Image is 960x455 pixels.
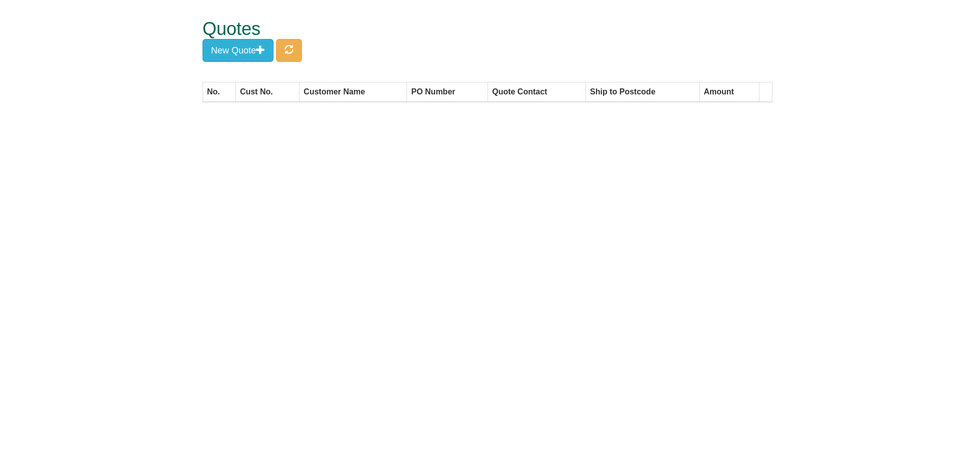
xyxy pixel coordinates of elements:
th: Amount [699,82,759,102]
th: Cust No. [235,82,299,102]
th: No. [203,82,236,102]
th: Customer Name [299,82,407,102]
th: PO Number [407,82,488,102]
th: Quote Contact [488,82,586,102]
button: New Quote [202,39,273,62]
th: Ship to Postcode [586,82,699,102]
h1: Quotes [202,19,735,39]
